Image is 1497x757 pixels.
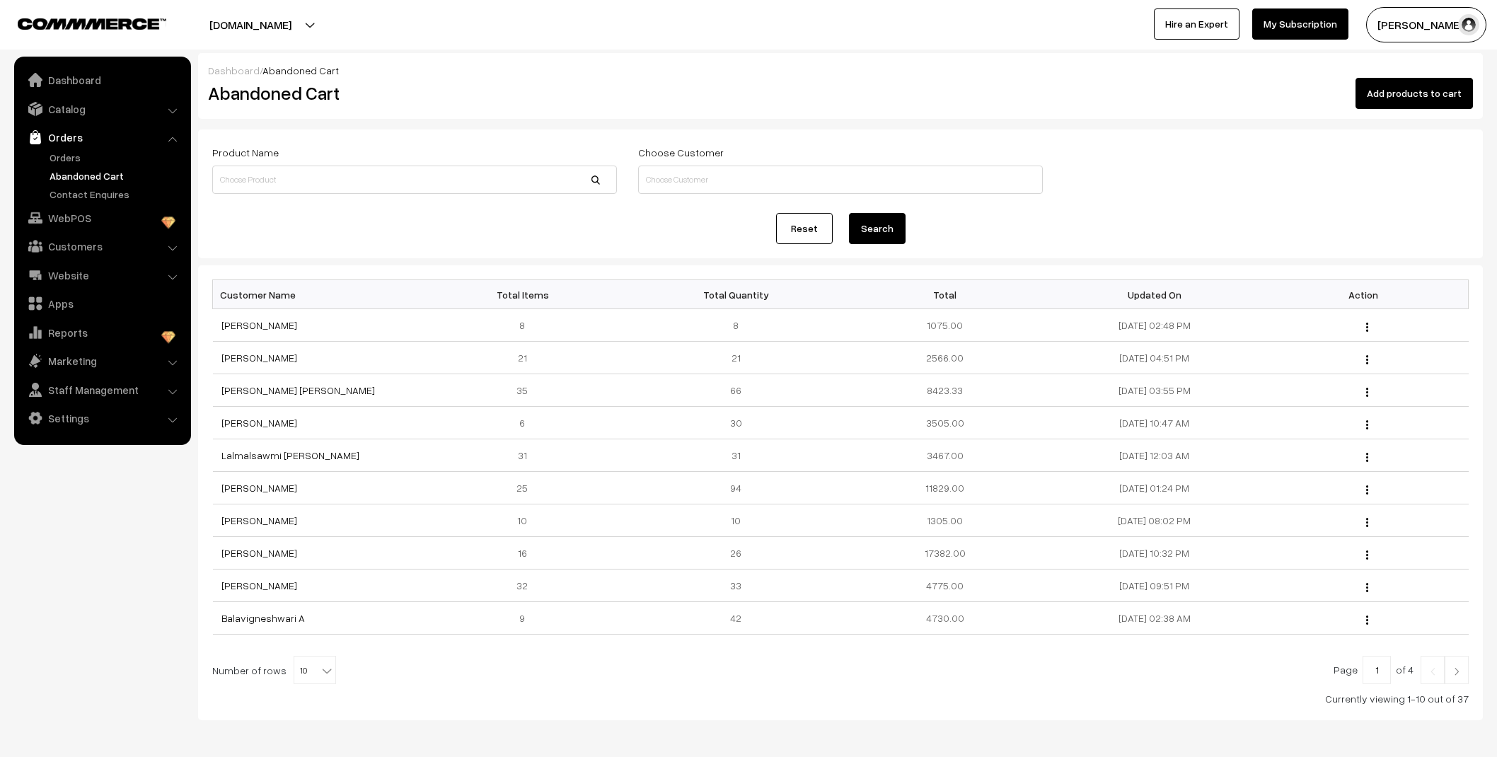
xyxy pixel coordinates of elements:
a: WebPOS [18,205,186,231]
a: My Subscription [1252,8,1348,40]
td: 10 [422,504,631,537]
a: Staff Management [18,377,186,403]
a: [PERSON_NAME] [221,514,297,526]
span: 10 [294,656,336,684]
a: Orders [18,125,186,150]
td: [DATE] 10:32 PM [1050,537,1259,570]
img: Menu [1366,388,1368,397]
span: Page [1334,664,1358,676]
td: 35 [422,374,631,407]
td: 6 [422,407,631,439]
a: Dashboard [18,67,186,93]
td: [DATE] 08:02 PM [1050,504,1259,537]
img: COMMMERCE [18,18,166,29]
td: [DATE] 10:47 AM [1050,407,1259,439]
label: Product Name [212,145,279,160]
img: Menu [1366,485,1368,495]
img: Menu [1366,420,1368,429]
td: 66 [631,374,840,407]
td: 1305.00 [840,504,1050,537]
td: 21 [422,342,631,374]
a: [PERSON_NAME] [221,547,297,559]
td: 2566.00 [840,342,1050,374]
img: Menu [1366,355,1368,364]
a: Reset [776,213,833,244]
td: 17382.00 [840,537,1050,570]
img: Menu [1366,550,1368,560]
a: Reports [18,320,186,345]
td: 31 [422,439,631,472]
td: 9 [422,602,631,635]
td: 4730.00 [840,602,1050,635]
a: Apps [18,291,186,316]
td: [DATE] 01:24 PM [1050,472,1259,504]
img: Menu [1366,323,1368,332]
a: Hire an Expert [1154,8,1239,40]
td: 26 [631,537,840,570]
img: Menu [1366,616,1368,625]
td: 94 [631,472,840,504]
img: Menu [1366,518,1368,527]
img: Right [1450,667,1463,676]
input: Choose Customer [638,166,1043,194]
a: [PERSON_NAME] [221,417,297,429]
td: 30 [631,407,840,439]
h2: Abandoned Cart [208,82,615,104]
th: Action [1259,280,1469,309]
th: Customer Name [213,280,422,309]
a: Lalmalsawmi [PERSON_NAME] [221,449,359,461]
label: Choose Customer [638,145,724,160]
td: 11829.00 [840,472,1050,504]
td: [DATE] 02:48 PM [1050,309,1259,342]
a: COMMMERCE [18,14,141,31]
span: Number of rows [212,663,287,678]
div: Currently viewing 1-10 out of 37 [212,691,1469,706]
td: [DATE] 12:03 AM [1050,439,1259,472]
button: Search [849,213,906,244]
a: Customers [18,233,186,259]
td: 8 [631,309,840,342]
a: [PERSON_NAME] [PERSON_NAME] [221,384,375,396]
span: Abandoned Cart [262,64,339,76]
td: 1075.00 [840,309,1050,342]
td: 42 [631,602,840,635]
td: 3505.00 [840,407,1050,439]
a: [PERSON_NAME] [221,319,297,331]
img: Left [1426,667,1439,676]
th: Total [840,280,1050,309]
a: Orders [46,150,186,165]
td: [DATE] 04:51 PM [1050,342,1259,374]
td: 32 [422,570,631,602]
td: 4775.00 [840,570,1050,602]
td: 10 [631,504,840,537]
a: Balavigneshwari A [221,612,305,624]
td: 8423.33 [840,374,1050,407]
td: [DATE] 09:51 PM [1050,570,1259,602]
a: Marketing [18,348,186,374]
a: [PERSON_NAME] [221,579,297,591]
td: 3467.00 [840,439,1050,472]
th: Total Quantity [631,280,840,309]
td: 8 [422,309,631,342]
a: Catalog [18,96,186,122]
div: / [208,63,1473,78]
button: [PERSON_NAME] [1366,7,1486,42]
img: Menu [1366,453,1368,462]
td: 31 [631,439,840,472]
td: [DATE] 03:55 PM [1050,374,1259,407]
img: Menu [1366,583,1368,592]
button: Add products to cart [1356,78,1473,109]
a: Settings [18,405,186,431]
a: Abandoned Cart [46,168,186,183]
td: 21 [631,342,840,374]
img: user [1458,14,1479,35]
th: Updated On [1050,280,1259,309]
a: [PERSON_NAME] [221,352,297,364]
td: 33 [631,570,840,602]
a: Website [18,262,186,288]
span: 10 [294,657,335,685]
a: Dashboard [208,64,260,76]
input: Choose Product [212,166,617,194]
button: [DOMAIN_NAME] [160,7,341,42]
span: of 4 [1396,664,1414,676]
